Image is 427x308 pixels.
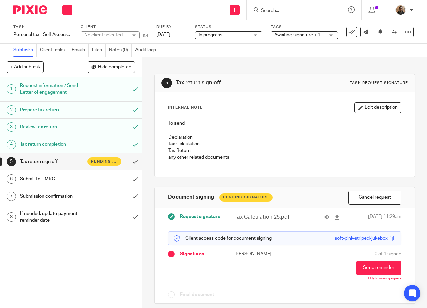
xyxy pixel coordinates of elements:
[156,32,170,37] span: [DATE]
[168,105,203,110] p: Internal Note
[40,44,68,57] a: Client tasks
[7,105,16,115] div: 2
[20,157,88,167] h1: Tax return sign off
[173,235,272,242] p: Client access code for document signing
[7,140,16,149] div: 4
[98,65,131,70] span: Hide completed
[168,120,401,127] p: To send
[354,102,401,113] button: Edit description
[168,147,401,154] p: Tax Return
[368,277,401,281] p: Only to missing signers
[20,208,88,226] h1: If needed, update payment reminder date
[199,33,222,37] span: In progress
[7,192,16,201] div: 7
[135,44,159,57] a: Audit logs
[180,213,220,220] span: Request signature
[88,61,135,73] button: Hide completed
[168,154,401,161] p: any other related documents
[72,44,89,57] a: Emails
[234,213,298,221] p: Tax Calculation 25.pdf
[20,122,88,132] h1: Review tax return
[234,251,285,257] p: [PERSON_NAME]
[7,157,16,166] div: 5
[81,24,148,30] label: Client
[161,78,172,88] div: 5
[260,8,321,14] input: Search
[7,122,16,132] div: 3
[7,212,16,222] div: 8
[350,80,408,86] div: Task request signature
[13,5,47,14] img: Pixie
[180,251,204,257] span: Signatures
[13,24,72,30] label: Task
[168,194,214,201] h1: Document signing
[91,159,118,164] span: Pending signature
[180,291,214,298] span: Final document
[368,213,401,221] span: [DATE] 11:29am
[13,31,72,38] div: Personal tax - Self Assessment
[348,191,401,205] button: Cancel request
[375,251,401,257] span: 0 of 1 signed
[20,81,88,98] h1: Request information / Send Letter of engagement
[7,84,16,94] div: 1
[84,32,128,38] div: No client selected
[395,5,406,15] img: WhatsApp%20Image%202025-04-23%20.jpg
[109,44,132,57] a: Notes (0)
[356,261,401,275] button: Send reminder
[335,235,388,242] div: soft-pink-striped-jukebox
[92,44,106,57] a: Files
[156,24,187,30] label: Due by
[20,105,88,115] h1: Prepare tax return
[7,174,16,184] div: 6
[195,24,262,30] label: Status
[274,33,320,37] span: Awaiting signature + 1
[13,44,37,57] a: Subtasks
[20,191,88,201] h1: Submission confirmation
[219,193,273,202] div: Pending Signature
[20,139,88,149] h1: Tax return completion
[168,134,401,141] p: Declaration
[271,24,338,30] label: Tags
[168,141,401,147] p: Tax Calculation
[176,79,299,86] h1: Tax return sign off
[7,61,44,73] button: + Add subtask
[20,174,88,184] h1: Submit to HMRC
